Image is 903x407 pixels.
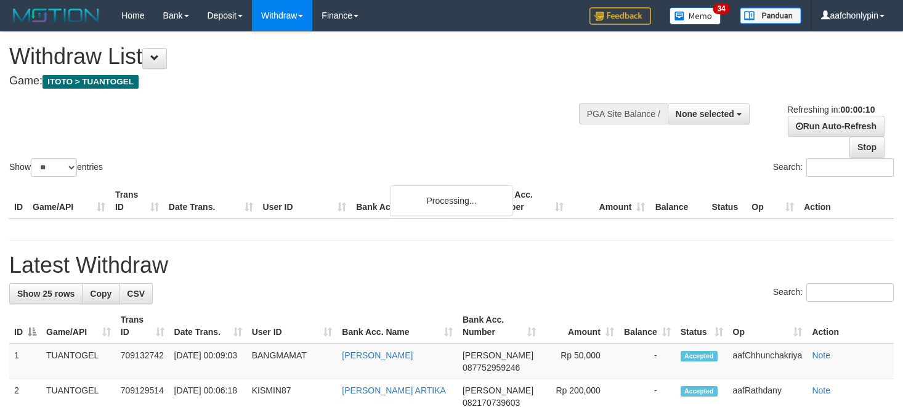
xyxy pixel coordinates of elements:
[676,109,734,119] span: None selected
[169,308,247,344] th: Date Trans.: activate to sort column ascending
[43,75,139,89] span: ITOTO > TUANTOGEL
[247,344,338,379] td: BANGMAMAT
[676,308,728,344] th: Status: activate to sort column ascending
[849,137,885,158] a: Stop
[463,350,533,360] span: [PERSON_NAME]
[337,308,458,344] th: Bank Acc. Name: activate to sort column ascending
[164,183,258,219] th: Date Trans.
[41,344,116,379] td: TUANTOGEL
[31,158,77,177] select: Showentries
[342,350,413,360] a: [PERSON_NAME]
[806,283,894,302] input: Search:
[806,158,894,177] input: Search:
[127,289,145,299] span: CSV
[579,103,668,124] div: PGA Site Balance /
[713,3,729,14] span: 34
[9,75,589,87] h4: Game:
[799,183,894,219] th: Action
[28,183,110,219] th: Game/API
[670,7,721,25] img: Button%20Memo.svg
[788,116,885,137] a: Run Auto-Refresh
[728,344,808,379] td: aafChhunchakriya
[773,158,894,177] label: Search:
[9,158,103,177] label: Show entries
[812,350,830,360] a: Note
[668,103,750,124] button: None selected
[90,289,111,299] span: Copy
[9,308,41,344] th: ID: activate to sort column descending
[9,6,103,25] img: MOTION_logo.png
[619,308,676,344] th: Balance: activate to sort column ascending
[541,308,619,344] th: Amount: activate to sort column ascending
[17,289,75,299] span: Show 25 rows
[681,351,718,361] span: Accepted
[487,183,569,219] th: Bank Acc. Number
[773,283,894,302] label: Search:
[342,385,446,395] a: [PERSON_NAME] ARTIKA
[119,283,153,304] a: CSV
[812,385,830,395] a: Note
[351,183,486,219] th: Bank Acc. Name
[728,308,808,344] th: Op: activate to sort column ascending
[740,7,801,24] img: panduan.png
[9,253,894,278] h1: Latest Withdraw
[9,283,83,304] a: Show 25 rows
[619,344,676,379] td: -
[840,105,875,115] strong: 00:00:10
[9,44,589,69] h1: Withdraw List
[82,283,119,304] a: Copy
[9,183,28,219] th: ID
[463,363,520,373] span: Copy 087752959246 to clipboard
[247,308,338,344] th: User ID: activate to sort column ascending
[390,185,513,216] div: Processing...
[458,308,541,344] th: Bank Acc. Number: activate to sort column ascending
[169,344,247,379] td: [DATE] 00:09:03
[41,308,116,344] th: Game/API: activate to sort column ascending
[707,183,747,219] th: Status
[747,183,799,219] th: Op
[787,105,875,115] span: Refreshing in:
[541,344,619,379] td: Rp 50,000
[116,344,169,379] td: 709132742
[650,183,707,219] th: Balance
[116,308,169,344] th: Trans ID: activate to sort column ascending
[463,385,533,395] span: [PERSON_NAME]
[110,183,164,219] th: Trans ID
[807,308,894,344] th: Action
[681,386,718,397] span: Accepted
[9,344,41,379] td: 1
[258,183,352,219] th: User ID
[569,183,650,219] th: Amount
[589,7,651,25] img: Feedback.jpg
